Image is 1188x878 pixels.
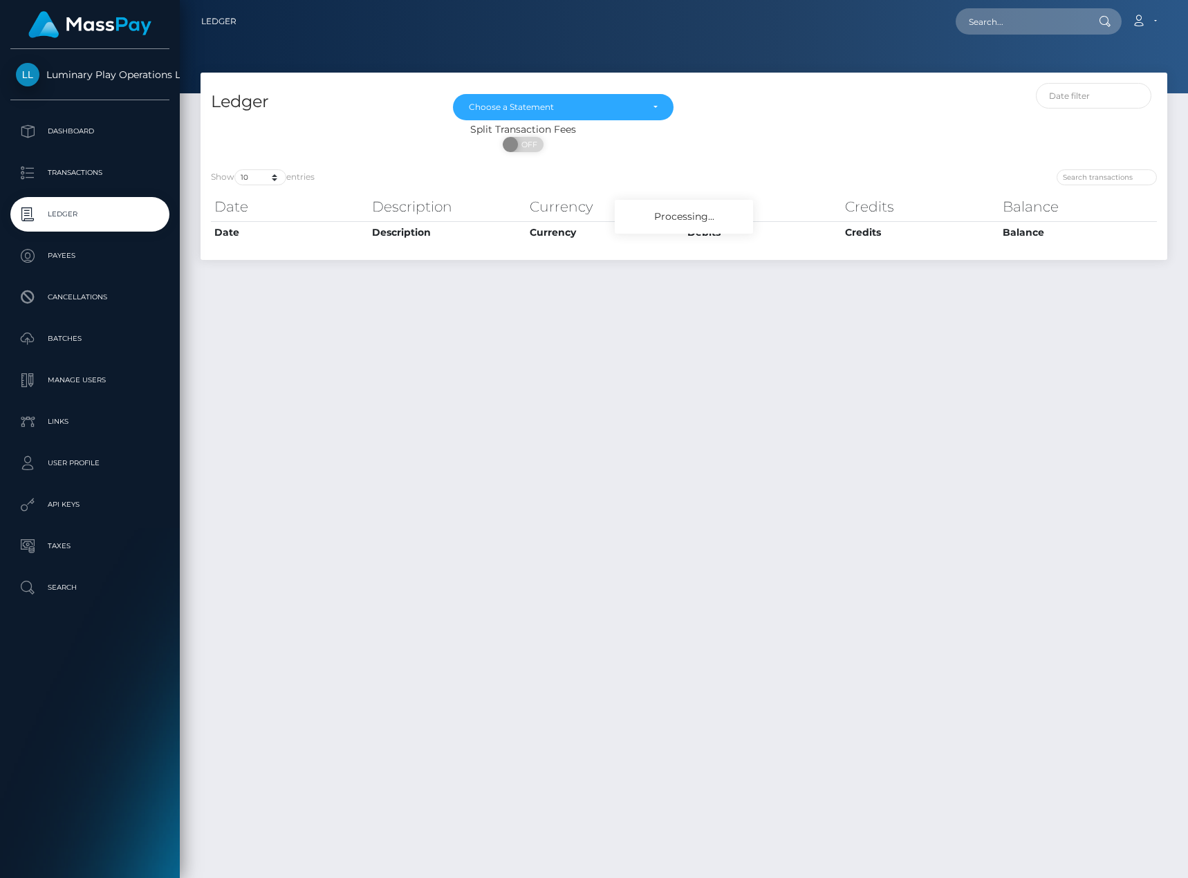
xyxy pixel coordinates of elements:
[28,11,151,38] img: MassPay Logo
[16,577,164,598] p: Search
[16,121,164,142] p: Dashboard
[201,7,236,36] a: Ledger
[211,221,369,243] th: Date
[234,169,286,185] select: Showentries
[16,63,39,86] img: Luminary Play Operations Limited
[10,321,169,356] a: Batches
[211,169,315,185] label: Show entries
[16,287,164,308] p: Cancellations
[510,137,545,152] span: OFF
[16,328,164,349] p: Batches
[201,122,845,137] div: Split Transaction Fees
[16,204,164,225] p: Ledger
[369,193,526,221] th: Description
[16,411,164,432] p: Links
[10,529,169,563] a: Taxes
[16,245,164,266] p: Payees
[1057,169,1157,185] input: Search transactions
[16,370,164,391] p: Manage Users
[211,193,369,221] th: Date
[956,8,1086,35] input: Search...
[526,193,684,221] th: Currency
[684,193,842,221] th: Debits
[10,114,169,149] a: Dashboard
[10,68,169,81] span: Luminary Play Operations Limited
[369,221,526,243] th: Description
[16,494,164,515] p: API Keys
[10,446,169,480] a: User Profile
[16,453,164,474] p: User Profile
[684,221,842,243] th: Debits
[469,102,642,113] div: Choose a Statement
[16,536,164,557] p: Taxes
[842,193,999,221] th: Credits
[842,221,999,243] th: Credits
[1036,83,1151,109] input: Date filter
[16,162,164,183] p: Transactions
[10,363,169,398] a: Manage Users
[999,221,1157,243] th: Balance
[10,487,169,522] a: API Keys
[10,280,169,315] a: Cancellations
[453,94,674,120] button: Choose a Statement
[526,221,684,243] th: Currency
[10,239,169,273] a: Payees
[999,193,1157,221] th: Balance
[211,90,432,114] h4: Ledger
[10,156,169,190] a: Transactions
[10,197,169,232] a: Ledger
[615,200,753,234] div: Processing...
[10,404,169,439] a: Links
[10,570,169,605] a: Search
